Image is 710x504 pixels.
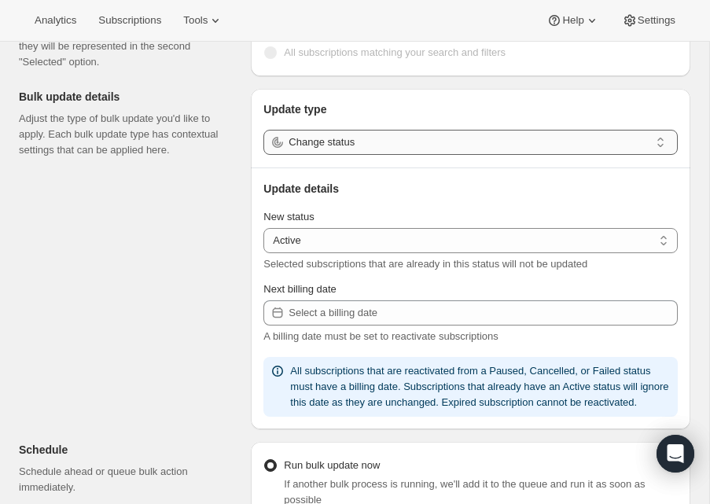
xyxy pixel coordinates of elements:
span: All subscriptions matching your search and filters [284,46,506,58]
p: Update type [263,101,678,117]
button: Settings [613,9,685,31]
p: Schedule [19,442,238,458]
span: Help [562,14,583,27]
p: Schedule ahead or queue bulk action immediately. [19,464,238,495]
span: Next billing date [263,283,337,295]
span: Tools [183,14,208,27]
span: Subscriptions [98,14,161,27]
span: Run bulk update now [284,459,380,471]
span: Analytics [35,14,76,27]
button: Tools [174,9,233,31]
span: Settings [638,14,675,27]
button: Analytics [25,9,86,31]
span: Selected subscriptions that are already in this status will not be updated [263,258,587,270]
input: Select a billing date [289,300,678,326]
span: A billing date must be set to reactivate subscriptions [263,330,498,342]
p: Update details [263,181,678,197]
button: Help [537,9,609,31]
p: Adjust the type of bulk update you'd like to apply. Each bulk update type has contextual settings... [19,111,238,158]
div: Open Intercom Messenger [657,435,694,473]
button: Subscriptions [89,9,171,31]
p: All subscriptions that are reactivated from a Paused, Cancelled, or Failed status must have a bil... [290,363,671,410]
span: New status [263,211,314,223]
p: Bulk update details [19,89,238,105]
